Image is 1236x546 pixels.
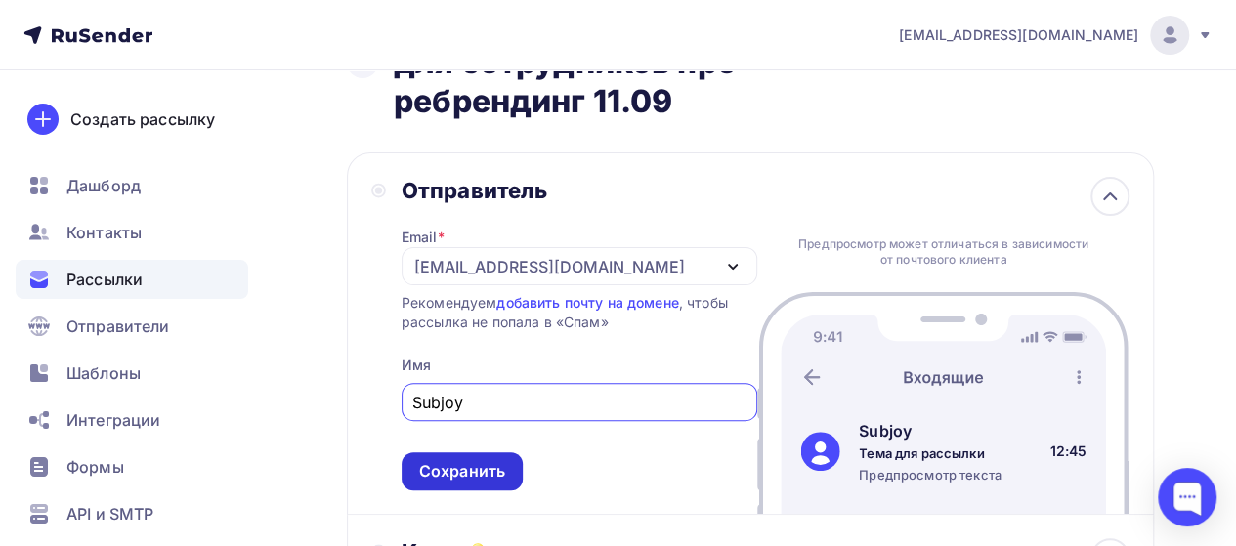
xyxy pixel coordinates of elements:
[793,236,1094,268] div: Предпросмотр может отличаться в зависимости от почтового клиента
[402,177,757,204] div: Отправитель
[16,307,248,346] a: Отправители
[402,247,757,285] button: [EMAIL_ADDRESS][DOMAIN_NAME]
[66,408,160,432] span: Интеграции
[66,221,142,244] span: Контакты
[859,419,1002,442] div: Subjoy
[70,107,215,131] div: Создать рассылку
[859,466,1002,483] div: Предпросмотр текста
[419,460,505,483] div: Сохранить
[66,174,141,197] span: Дашборд
[16,447,248,486] a: Формы
[899,25,1138,45] span: [EMAIL_ADDRESS][DOMAIN_NAME]
[402,293,757,332] div: Рекомендуем , чтобы рассылка не попала в «Спам»
[66,315,170,338] span: Отправители
[66,502,153,525] span: API и SMTP
[414,255,685,278] div: [EMAIL_ADDRESS][DOMAIN_NAME]
[66,268,143,291] span: Рассылки
[16,213,248,252] a: Контакты
[66,455,124,479] span: Формы
[66,361,141,385] span: Шаблоны
[16,166,248,205] a: Дашборд
[402,228,445,247] div: Email
[1049,441,1087,461] div: 12:45
[16,260,248,299] a: Рассылки
[859,444,1002,462] div: Тема для рассылки
[402,356,431,375] div: Имя
[899,16,1213,55] a: [EMAIL_ADDRESS][DOMAIN_NAME]
[496,294,678,311] a: добавить почту на домене
[16,354,248,393] a: Шаблоны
